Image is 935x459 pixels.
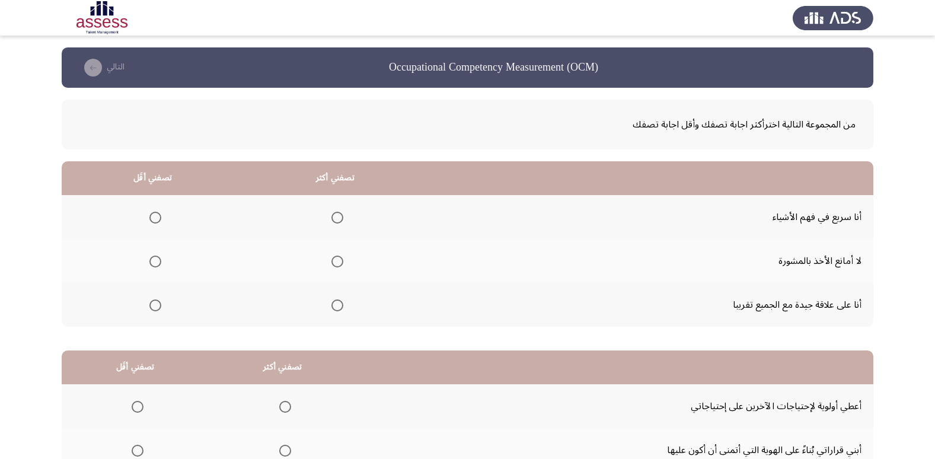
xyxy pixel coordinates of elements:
[426,283,873,327] td: أنا على علاقة جيدة مع الجميع تقريبا
[79,114,856,135] span: من المجموعة التالية اخترأكثر اجابة تصفك وأقل اجابة تصفك
[327,207,343,227] mat-radio-group: Select an option
[145,251,161,271] mat-radio-group: Select an option
[209,350,356,384] th: تصفني أكثر
[145,295,161,315] mat-radio-group: Select an option
[426,239,873,283] td: لا أمانع الأخذ بالمشورة
[76,58,128,77] button: check the missing
[244,161,426,195] th: تصفني أكثر
[62,350,209,384] th: تصفني أقَل
[145,207,161,227] mat-radio-group: Select an option
[389,60,598,75] h3: Occupational Competency Measurement (OCM)
[793,1,873,34] img: Assess Talent Management logo
[327,295,343,315] mat-radio-group: Select an option
[275,396,291,416] mat-radio-group: Select an option
[62,1,142,34] img: Assessment logo of OCM R1 ASSESS
[127,396,143,416] mat-radio-group: Select an option
[426,195,873,239] td: أنا سريع في فهم الأشياء
[356,384,873,428] td: أعطي أولوية لإحتياجات الآخرين على إحتياجاتي
[62,161,244,195] th: تصفني أقَل
[327,251,343,271] mat-radio-group: Select an option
